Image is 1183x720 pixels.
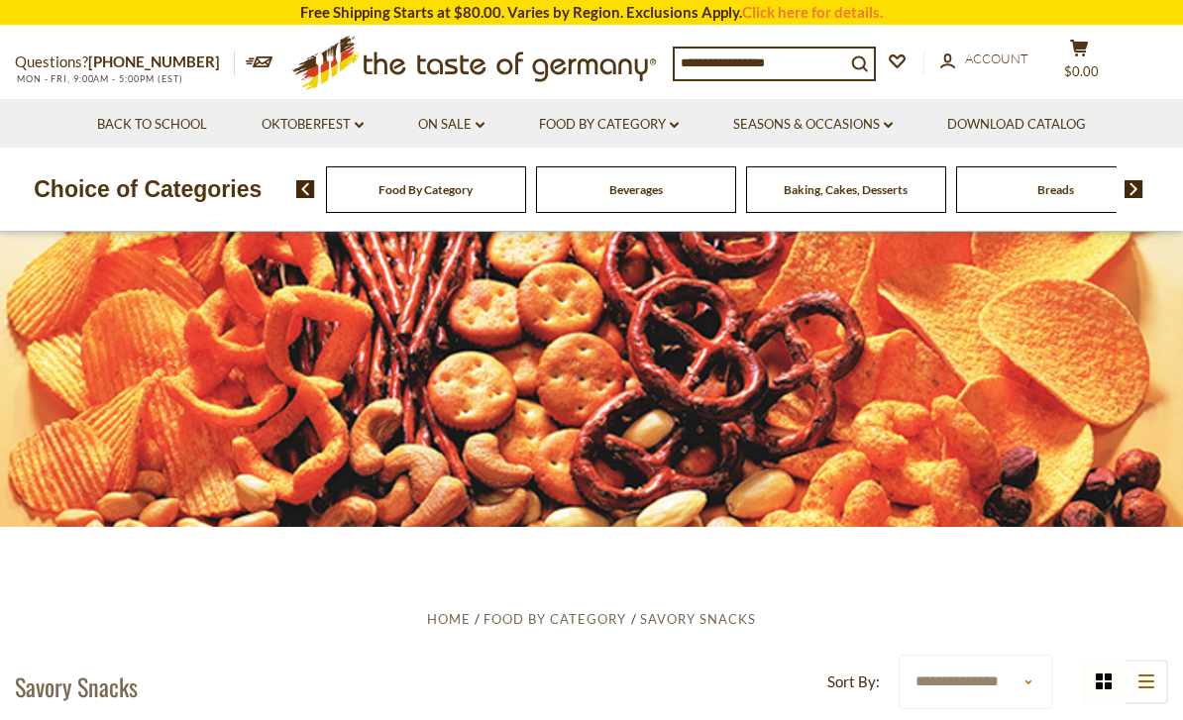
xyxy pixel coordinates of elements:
[15,50,235,75] p: Questions?
[742,3,883,21] a: Click here for details.
[262,114,364,136] a: Oktoberfest
[427,611,471,627] a: Home
[1049,39,1109,88] button: $0.00
[784,182,908,197] a: Baking, Cakes, Desserts
[296,180,315,198] img: previous arrow
[1125,180,1143,198] img: next arrow
[965,51,1028,66] span: Account
[484,611,626,627] a: Food By Category
[947,114,1086,136] a: Download Catalog
[609,182,663,197] a: Beverages
[827,669,880,694] label: Sort By:
[15,73,183,84] span: MON - FRI, 9:00AM - 5:00PM (EST)
[940,49,1028,70] a: Account
[1037,182,1074,197] a: Breads
[1064,63,1099,79] span: $0.00
[378,182,473,197] a: Food By Category
[15,671,138,701] h1: Savory Snacks
[539,114,679,136] a: Food By Category
[640,611,756,627] a: Savory Snacks
[97,114,207,136] a: Back to School
[418,114,484,136] a: On Sale
[88,52,220,70] a: [PHONE_NUMBER]
[733,114,893,136] a: Seasons & Occasions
